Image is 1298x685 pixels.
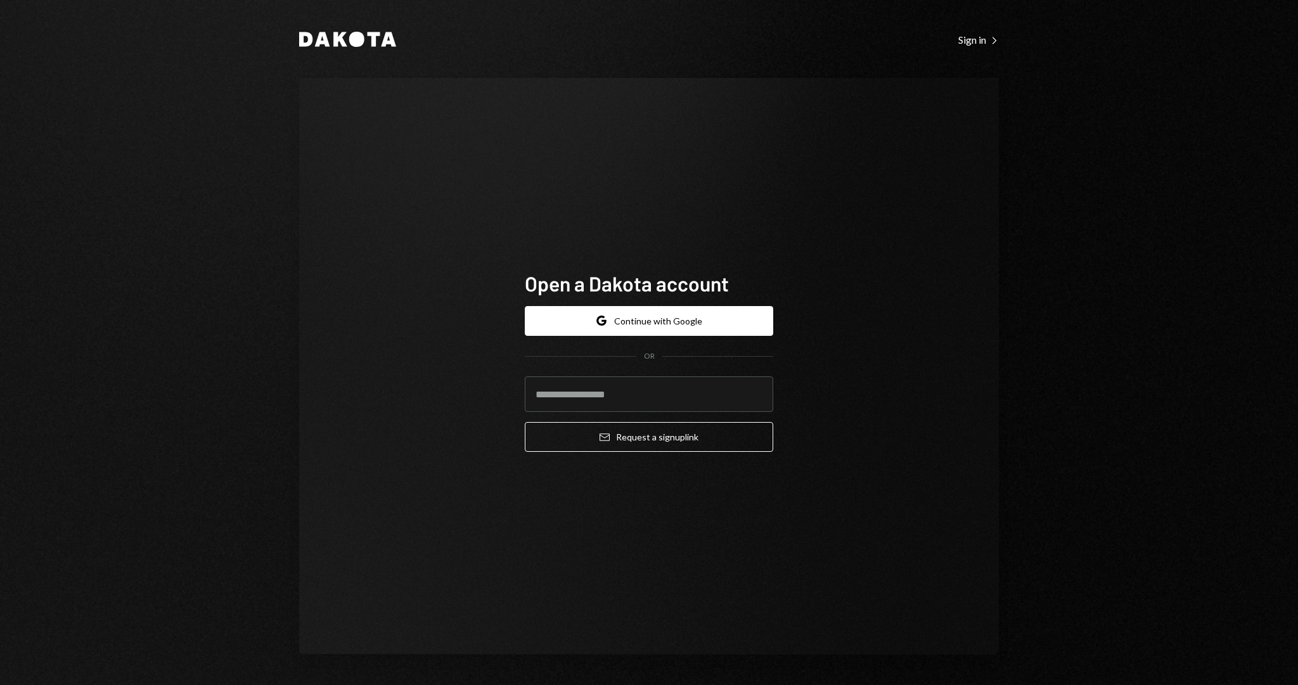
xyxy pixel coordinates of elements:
[525,271,773,296] h1: Open a Dakota account
[644,351,655,362] div: OR
[525,422,773,452] button: Request a signuplink
[525,306,773,336] button: Continue with Google
[958,32,999,46] a: Sign in
[958,34,999,46] div: Sign in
